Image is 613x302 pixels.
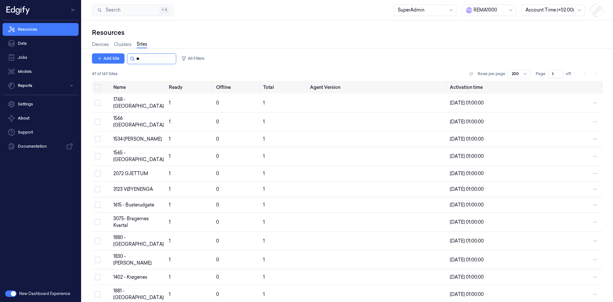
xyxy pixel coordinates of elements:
[536,71,545,77] span: Page
[263,171,265,176] span: 1
[216,153,219,159] span: 0
[95,219,101,225] button: Select row
[103,7,120,13] span: Search
[113,115,164,128] div: 1566 [GEOGRAPHIC_DATA]
[169,257,170,263] span: 1
[111,81,166,94] th: Name
[447,81,587,94] th: Activation time
[169,274,170,280] span: 1
[450,136,484,142] span: [DATE] 01:00:00
[113,288,164,301] div: 1881 - [GEOGRAPHIC_DATA]
[169,186,170,192] span: 1
[216,202,219,208] span: 0
[3,37,79,50] a: Data
[3,79,79,92] button: Reports
[169,153,170,159] span: 1
[3,23,79,36] a: Resources
[478,71,505,77] p: Rows per page
[214,81,261,94] th: Offline
[169,202,170,208] span: 1
[3,65,79,78] a: Models
[114,41,132,48] a: Clusters
[466,7,472,13] span: R e
[263,274,265,280] span: 1
[450,100,484,106] span: [DATE] 01:00:00
[450,153,484,159] span: [DATE] 01:00:00
[263,153,265,159] span: 1
[263,257,265,263] span: 1
[169,291,170,297] span: 1
[216,171,219,176] span: 0
[450,119,484,125] span: [DATE] 01:00:00
[113,202,164,208] div: 1615 - Busterudgate
[113,136,164,143] div: 1534 [PERSON_NAME]
[169,100,170,106] span: 1
[450,274,484,280] span: [DATE] 01:00:00
[95,274,101,280] button: Select row
[113,274,164,281] div: 1402 - Krøgenes
[92,71,117,77] span: 47 of 167 Sites
[450,238,484,244] span: [DATE] 01:00:00
[95,202,101,208] button: Select row
[3,126,79,139] a: Support
[169,136,170,142] span: 1
[92,4,174,16] button: Search⌘K
[581,69,600,78] nav: pagination
[216,186,219,192] span: 0
[216,291,219,297] span: 0
[166,81,213,94] th: Ready
[566,71,576,77] span: of 1
[263,186,265,192] span: 1
[95,84,101,90] button: Select all
[450,186,484,192] span: [DATE] 01:00:00
[169,219,170,225] span: 1
[95,291,101,298] button: Select row
[169,119,170,125] span: 1
[95,153,101,159] button: Select row
[216,238,219,244] span: 0
[216,119,219,125] span: 0
[450,219,484,225] span: [DATE] 01:00:00
[450,257,484,263] span: [DATE] 01:00:00
[263,119,265,125] span: 1
[92,53,125,64] button: Add Site
[113,186,164,193] div: 3123 VØYENENGA
[95,186,101,192] button: Select row
[95,100,101,106] button: Select row
[261,81,307,94] th: Total
[95,238,101,244] button: Select row
[216,219,219,225] span: 0
[92,28,603,37] div: Resources
[263,291,265,297] span: 1
[450,171,484,176] span: [DATE] 01:00:00
[307,81,447,94] th: Agent Version
[263,238,265,244] span: 1
[113,253,164,267] div: 1830 - [PERSON_NAME]
[263,136,265,142] span: 1
[113,150,164,163] div: 1565 - [GEOGRAPHIC_DATA]
[137,41,147,48] a: Sites
[3,112,79,125] button: About
[179,53,207,64] button: All Filters
[3,98,79,111] a: Settings
[263,100,265,106] span: 1
[216,257,219,263] span: 0
[92,41,109,48] a: Devices
[263,202,265,208] span: 1
[216,136,219,142] span: 0
[263,219,265,225] span: 1
[95,257,101,263] button: Select row
[95,136,101,142] button: Select row
[216,100,219,106] span: 0
[450,291,484,297] span: [DATE] 01:00:00
[113,96,164,110] div: 1768 - [GEOGRAPHIC_DATA]
[113,215,164,229] div: 3075- Bragernes Kvartal
[169,238,170,244] span: 1
[450,202,484,208] span: [DATE] 01:00:00
[3,51,79,64] a: Jobs
[113,170,164,177] div: 2072 GJETTUM
[68,5,79,15] button: Toggle Navigation
[169,171,170,176] span: 1
[95,170,101,177] button: Select row
[113,234,164,248] div: 1880 - [GEOGRAPHIC_DATA]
